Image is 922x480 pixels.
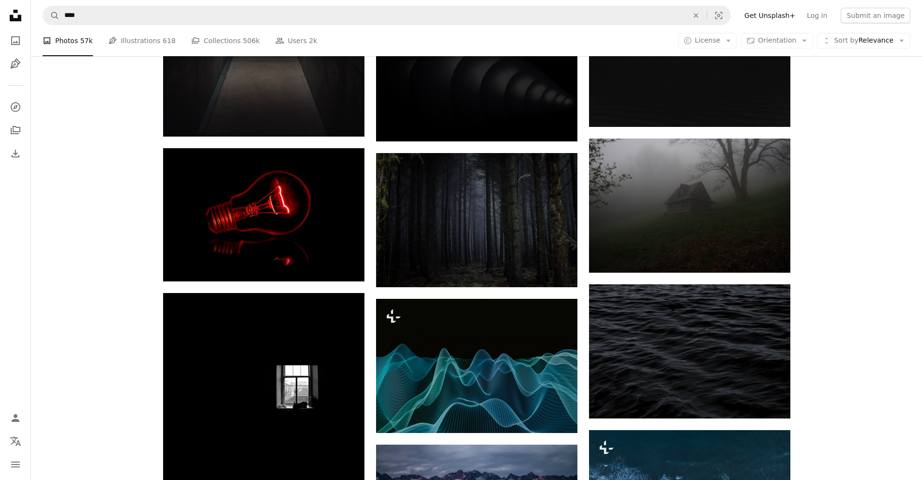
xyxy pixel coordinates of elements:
[376,153,577,287] img: photography of forest
[685,6,707,25] button: Clear
[275,25,317,56] a: Users 2k
[834,36,893,46] span: Relevance
[376,299,577,433] img: a black background with a blue wave pattern
[43,6,731,25] form: Find visuals sitewide
[6,6,25,27] a: Home — Unsplash
[108,25,176,56] a: Illustrations 618
[6,144,25,163] a: Download History
[834,36,858,44] span: Sort by
[163,210,364,219] a: light bulb
[589,201,790,210] a: gray wooden house covered by fog
[6,455,25,474] button: Menu
[678,33,738,48] button: License
[739,8,801,23] a: Get Unsplash+
[163,389,364,398] a: closed glass-panel window inside dark room
[376,361,577,370] a: a black background with a blue wave pattern
[6,31,25,50] a: Photos
[163,148,364,281] img: light bulb
[841,8,910,23] button: Submit an image
[243,35,260,46] span: 506k
[309,35,317,46] span: 2k
[163,35,176,46] span: 618
[817,33,910,48] button: Sort byRelevance
[695,36,721,44] span: License
[6,54,25,74] a: Illustrations
[6,432,25,451] button: Language
[589,139,790,273] img: gray wooden house covered by fog
[376,28,577,141] img: a black and white photo of a curved object
[6,121,25,140] a: Collections
[6,408,25,428] a: Log in / Sign up
[741,33,813,48] button: Orientation
[191,25,260,56] a: Collections 506k
[758,36,796,44] span: Orientation
[43,6,60,25] button: Search Unsplash
[589,284,790,418] img: body of water photo
[6,97,25,117] a: Explore
[707,6,730,25] button: Visual search
[589,347,790,356] a: body of water photo
[376,216,577,224] a: photography of forest
[376,80,577,89] a: a black and white photo of a curved object
[801,8,833,23] a: Log in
